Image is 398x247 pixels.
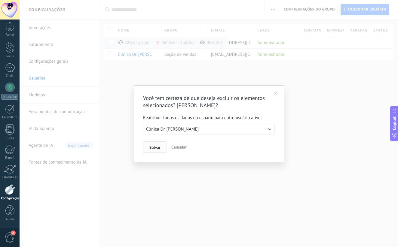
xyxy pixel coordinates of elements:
span: Copilot [391,116,397,130]
span: Clínica Dr. [PERSON_NAME] [146,126,199,132]
div: Painel [1,33,19,37]
div: Estatísticas [1,176,19,179]
span: 2 [11,230,16,235]
p: Reatribuir todos os dados do usuário para outro usuário ativo: [143,115,275,121]
div: Calendário [1,116,19,119]
div: Chats [1,74,19,78]
h2: Você tem certeza de que deseja excluir os elementos selecionados? [PERSON_NAME]? [143,95,269,109]
div: Leads [1,55,19,59]
div: WhatsApp [1,94,18,100]
div: Ajuda [1,218,19,221]
span: Cancelar [171,144,187,150]
button: Cancelar [169,141,189,153]
div: Listas [1,137,19,140]
div: Configurações [1,197,19,200]
button: Salvar [143,141,167,153]
div: E-mail [1,156,19,160]
button: Clínica Dr. [PERSON_NAME] [143,124,275,134]
span: Salvar [149,145,161,149]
